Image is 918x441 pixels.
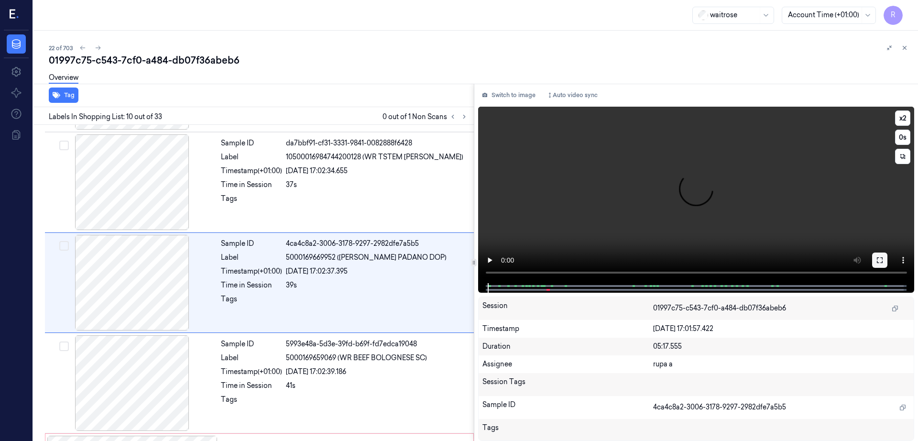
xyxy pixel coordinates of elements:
[221,239,282,249] div: Sample ID
[653,359,910,369] div: rupa a
[286,381,468,391] div: 41s
[286,138,468,148] div: da7bbf91-cf31-3331-9841-0082888f6428
[482,342,654,352] div: Duration
[482,423,654,438] div: Tags
[59,241,69,251] button: Select row
[884,6,903,25] button: R
[221,395,282,410] div: Tags
[286,166,468,176] div: [DATE] 17:02:34.655
[653,342,910,352] div: 05:17.555
[49,54,910,67] div: 01997c75-c543-7cf0-a484-db07f36abeb6
[49,88,78,103] button: Tag
[286,266,468,276] div: [DATE] 17:02:37.395
[653,324,910,334] div: [DATE] 17:01:57.422
[221,152,282,162] div: Label
[482,301,654,316] div: Session
[286,152,463,162] span: 10500016984744200128 (WR TSTEM [PERSON_NAME])
[221,381,282,391] div: Time in Session
[482,400,654,415] div: Sample ID
[482,324,654,334] div: Timestamp
[478,88,539,103] button: Switch to image
[286,339,468,349] div: 5993e48a-5d3e-39fd-b69f-fd7edca19048
[286,280,468,290] div: 39s
[895,110,910,126] button: x2
[382,111,470,122] span: 0 out of 1 Non Scans
[221,353,282,363] div: Label
[482,377,654,392] div: Session Tags
[286,253,447,263] span: 5000169669952 ([PERSON_NAME] PADANO DOP)
[653,402,786,412] span: 4ca4c8a2-3006-3178-9297-2982dfe7a5b5
[221,339,282,349] div: Sample ID
[286,239,468,249] div: 4ca4c8a2-3006-3178-9297-2982dfe7a5b5
[482,359,654,369] div: Assignee
[221,194,282,209] div: Tags
[59,342,69,351] button: Select row
[221,367,282,377] div: Timestamp (+01:00)
[221,280,282,290] div: Time in Session
[286,367,468,377] div: [DATE] 17:02:39.186
[221,180,282,190] div: Time in Session
[49,44,73,52] span: 22 of 703
[221,253,282,263] div: Label
[59,141,69,150] button: Select row
[286,353,427,363] span: 5000169659069 (WR BEEF BOLOGNESE SC)
[286,180,468,190] div: 37s
[895,130,910,145] button: 0s
[221,166,282,176] div: Timestamp (+01:00)
[221,138,282,148] div: Sample ID
[49,73,78,84] a: Overview
[543,88,601,103] button: Auto video sync
[49,112,162,122] span: Labels In Shopping List: 10 out of 33
[221,266,282,276] div: Timestamp (+01:00)
[221,294,282,309] div: Tags
[653,303,786,313] span: 01997c75-c543-7cf0-a484-db07f36abeb6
